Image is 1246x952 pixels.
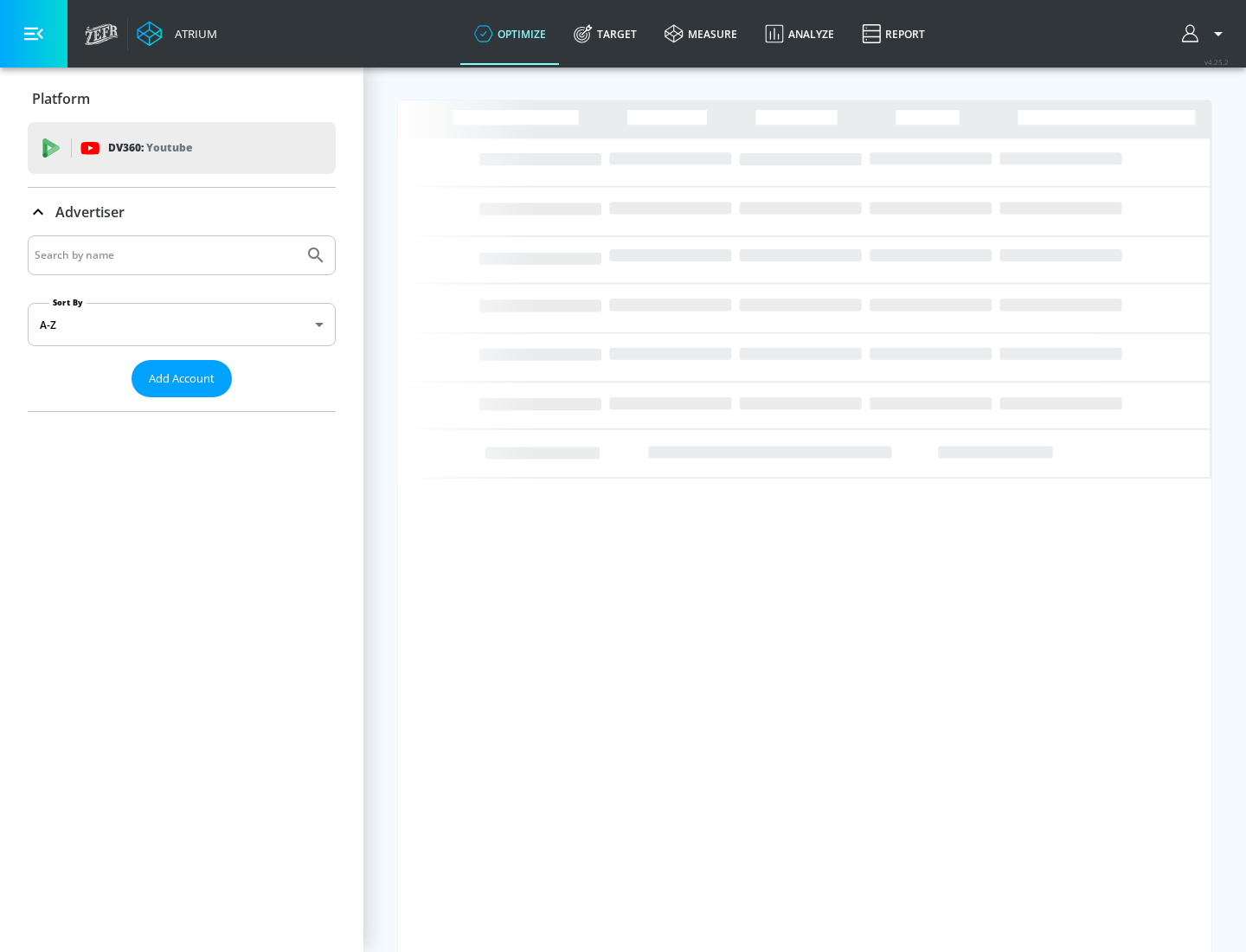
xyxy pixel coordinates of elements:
[28,303,336,346] div: A-Z
[32,89,90,108] p: Platform
[28,235,336,411] div: Advertiser
[28,188,336,236] div: Advertiser
[137,21,217,47] a: Atrium
[1204,57,1229,67] span: v 4.25.2
[28,74,336,123] div: Platform
[132,360,232,397] button: Add Account
[460,3,560,65] a: optimize
[168,26,217,42] div: Atrium
[28,122,336,174] div: DV360: Youtube
[35,244,297,267] input: Search by name
[49,297,87,308] label: Sort By
[751,3,848,65] a: Analyze
[560,3,651,65] a: Target
[146,138,192,157] p: Youtube
[848,3,939,65] a: Report
[28,397,336,411] nav: list of Advertiser
[55,203,125,222] p: Advertiser
[651,3,751,65] a: measure
[108,138,192,158] p: DV360:
[149,369,215,389] span: Add Account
